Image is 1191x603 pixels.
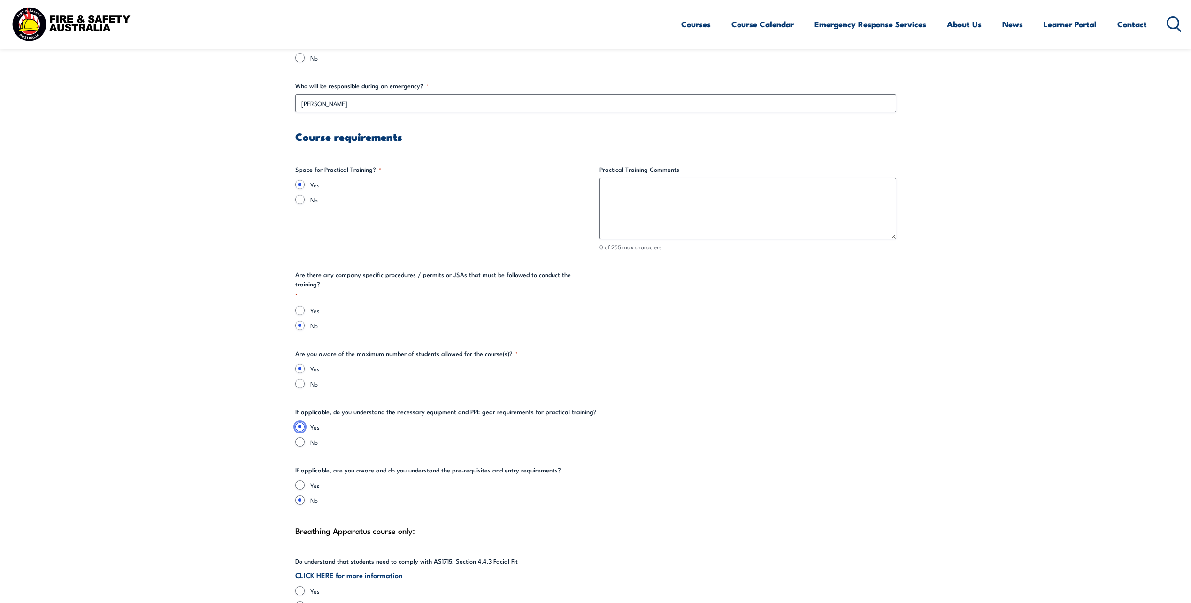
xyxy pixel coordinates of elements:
a: News [1002,12,1023,37]
h3: Course requirements [295,131,896,142]
a: Contact [1117,12,1147,37]
label: Yes [310,480,896,490]
legend: If applicable, do you understand the necessary equipment and PPE gear requirements for practical ... [295,407,597,417]
label: No [310,321,592,330]
label: No [310,437,896,447]
legend: Do understand that students need to comply with AS1715, Section 4.4.3 Facial Fit [295,557,518,566]
a: CLICK HERE for more information [295,570,403,580]
label: Yes [310,306,592,315]
label: Yes [310,364,896,373]
label: Yes [310,180,592,189]
legend: Are you aware of the maximum number of students allowed for the course(s)? [295,349,518,358]
legend: If applicable, are you aware and do you understand the pre-requisites and entry requirements? [295,465,561,475]
label: Who will be responsible during an emergency? [295,81,896,91]
label: Yes [310,422,896,432]
label: No [310,53,896,62]
a: Courses [681,12,711,37]
a: Course Calendar [731,12,794,37]
legend: Are there any company specific procedures / permits or JSAs that must be followed to conduct the ... [295,270,592,300]
div: 0 of 255 max characters [599,243,896,252]
label: No [310,495,896,505]
div: Breathing Apparatus course only: [295,524,896,538]
label: No [310,195,592,204]
label: No [310,379,896,388]
legend: Space for Practical Training? [295,165,381,174]
a: Emergency Response Services [814,12,926,37]
a: About Us [947,12,982,37]
a: Learner Portal [1044,12,1097,37]
label: Practical Training Comments [599,165,896,174]
label: Yes [310,586,896,595]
